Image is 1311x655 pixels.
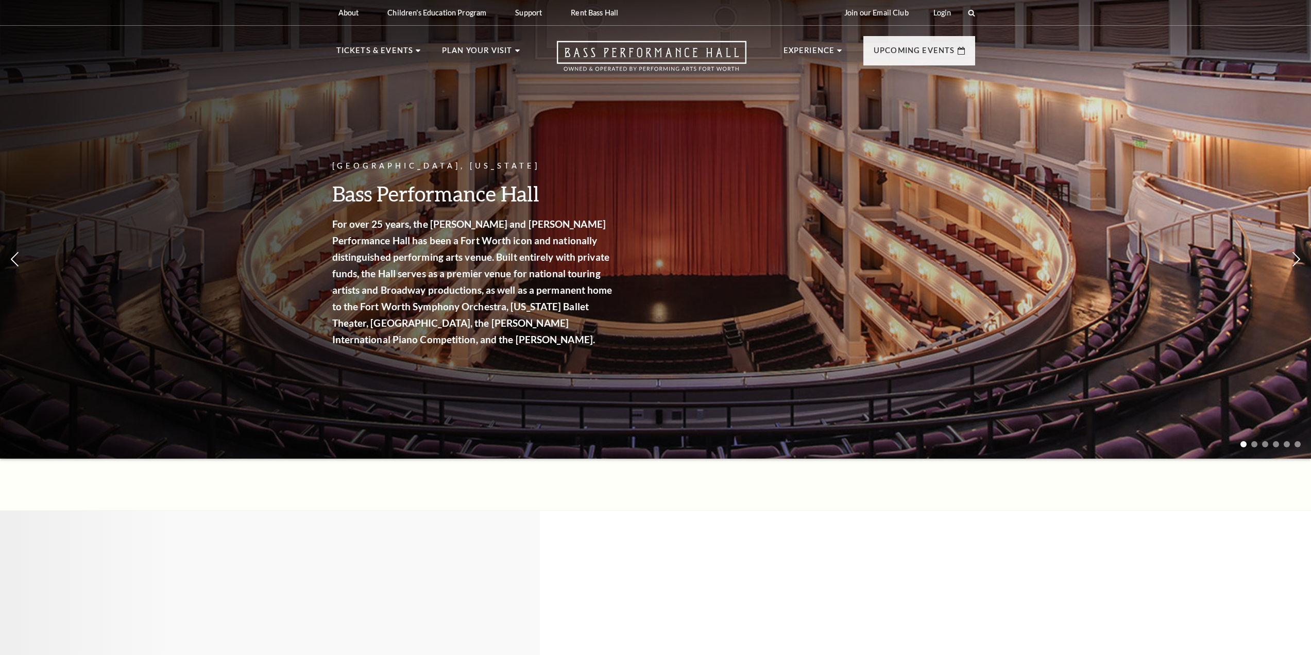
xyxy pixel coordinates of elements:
p: Plan Your Visit [442,44,513,63]
p: Upcoming Events [874,44,955,63]
h3: Bass Performance Hall [332,180,616,207]
p: About [338,8,359,17]
p: Experience [784,44,835,63]
p: Rent Bass Hall [571,8,618,17]
strong: For over 25 years, the [PERSON_NAME] and [PERSON_NAME] Performance Hall has been a Fort Worth ico... [332,218,612,345]
p: Tickets & Events [336,44,414,63]
p: Children's Education Program [387,8,486,17]
p: Support [515,8,542,17]
p: [GEOGRAPHIC_DATA], [US_STATE] [332,160,616,173]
